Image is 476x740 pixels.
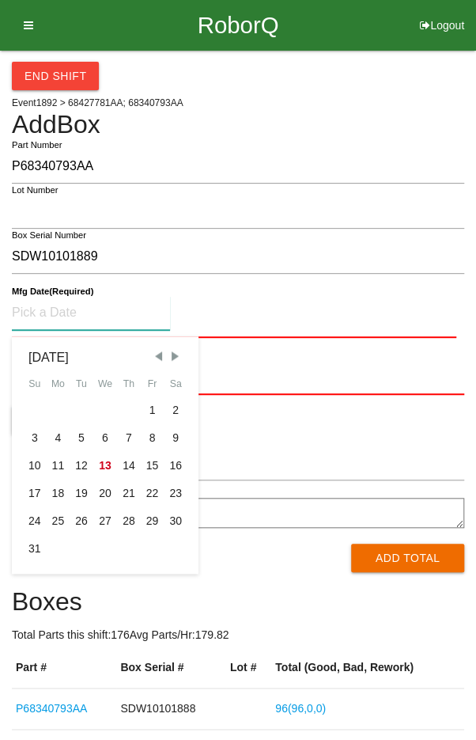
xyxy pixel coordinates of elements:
[12,229,86,242] label: Box Serial Number
[93,424,117,452] div: Wed Aug 06 2025
[70,452,93,480] div: Tue Aug 12 2025
[23,452,47,480] div: Sun Aug 10 2025
[70,424,93,452] div: Tue Aug 05 2025
[28,347,182,366] div: [DATE]
[141,424,164,452] div: Fri Aug 08 2025
[164,397,187,424] div: Sat Aug 02 2025
[23,424,47,452] div: Sun Aug 03 2025
[164,424,187,452] div: Sat Aug 09 2025
[151,349,165,363] span: Previous Month
[12,62,99,90] button: End Shift
[141,397,164,424] div: Fri Aug 01 2025
[170,378,182,389] abbr: Saturday
[117,480,141,507] div: Thu Aug 21 2025
[12,97,183,108] span: Event 1892 > 68427781AA; 68340793AA
[70,507,93,535] div: Tue Aug 26 2025
[12,296,170,330] input: Pick a Date
[98,378,112,389] abbr: Wednesday
[141,452,164,480] div: Fri Aug 15 2025
[116,689,225,730] td: SDW10101888
[12,588,464,616] h4: Boxes
[141,507,164,535] div: Fri Aug 29 2025
[148,378,157,389] abbr: Friday
[70,480,93,507] div: Tue Aug 19 2025
[275,702,326,715] a: 96(96,0,0)
[23,535,47,563] div: Sun Aug 31 2025
[12,647,116,689] th: Part #
[12,184,59,197] label: Lot Number
[23,480,47,507] div: Sun Aug 17 2025
[47,480,70,507] div: Mon Aug 18 2025
[12,111,464,139] h4: Add Box
[12,150,464,184] input: Required
[351,544,464,572] button: Add Total
[93,452,117,480] div: Wed Aug 13 2025
[117,424,141,452] div: Thu Aug 07 2025
[164,452,187,480] div: Sat Aug 16 2025
[226,647,271,689] th: Lot #
[168,349,182,363] span: Next Month
[12,139,62,152] label: Part Number
[47,452,70,480] div: Mon Aug 11 2025
[47,507,70,535] div: Mon Aug 25 2025
[117,452,141,480] div: Thu Aug 14 2025
[76,378,87,389] abbr: Tuesday
[12,287,93,297] b: Mfg Date (Required)
[28,378,40,389] abbr: Sunday
[12,627,464,643] p: Total Parts this shift: 176 Avg Parts/Hr: 179.82
[23,507,47,535] div: Sun Aug 24 2025
[141,480,164,507] div: Fri Aug 22 2025
[16,702,87,715] a: P68340793AA
[51,378,65,389] abbr: Monday
[117,507,141,535] div: Thu Aug 28 2025
[271,647,464,689] th: Total (Good, Bad, Rework)
[123,378,134,389] abbr: Thursday
[116,647,225,689] th: Box Serial #
[93,480,117,507] div: Wed Aug 20 2025
[47,424,70,452] div: Mon Aug 04 2025
[164,480,187,507] div: Sat Aug 23 2025
[12,360,464,395] input: Required
[93,507,117,535] div: Wed Aug 27 2025
[164,507,187,535] div: Sat Aug 30 2025
[12,240,464,274] input: Required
